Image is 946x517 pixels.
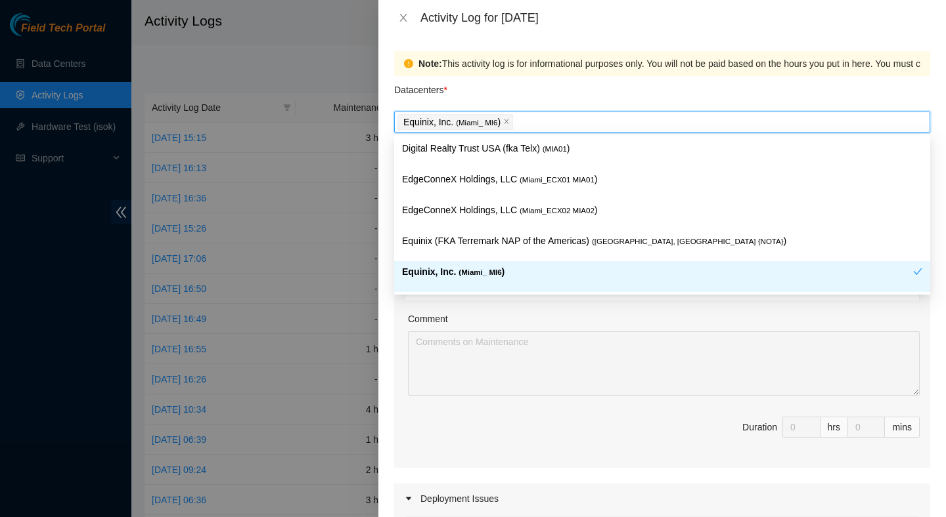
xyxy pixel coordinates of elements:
span: ( Miami_ MI6 [459,268,501,276]
div: Duration [742,420,777,434]
div: Deployment Issues [394,484,930,514]
p: Digital Realty Trust USA (fka Telx) ) [402,141,922,156]
button: Close [394,12,413,24]
span: ( MIA01 [543,145,567,153]
span: close [503,118,510,126]
span: caret-right [405,495,413,503]
textarea: Comment [408,331,920,396]
label: Comment [408,312,448,326]
span: close [398,12,409,23]
div: Activity Log for [DATE] [420,10,930,25]
span: exclamation-circle [404,59,413,68]
p: Equinix (FKA Terremark NAP of the Americas) ) [402,234,922,249]
span: ( Miami_ECX02 MIA02 [520,207,595,215]
p: Equinix, Inc. ) [402,264,913,279]
strong: Note: [418,56,442,71]
span: ( [GEOGRAPHIC_DATA], [GEOGRAPHIC_DATA] {NOTA} [592,238,784,245]
p: Datacenters [394,76,447,97]
p: Equinix, Inc. ) [403,115,501,130]
div: mins [885,417,920,438]
span: ( Miami_ MI6 [456,119,497,127]
p: EdgeConneX Holdings, LLC ) [402,203,922,218]
span: ( Miami_ECX01 MIA01 [520,176,595,184]
div: hrs [821,417,848,438]
span: check [913,267,922,276]
p: EdgeConneX Holdings, LLC ) [402,172,922,187]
